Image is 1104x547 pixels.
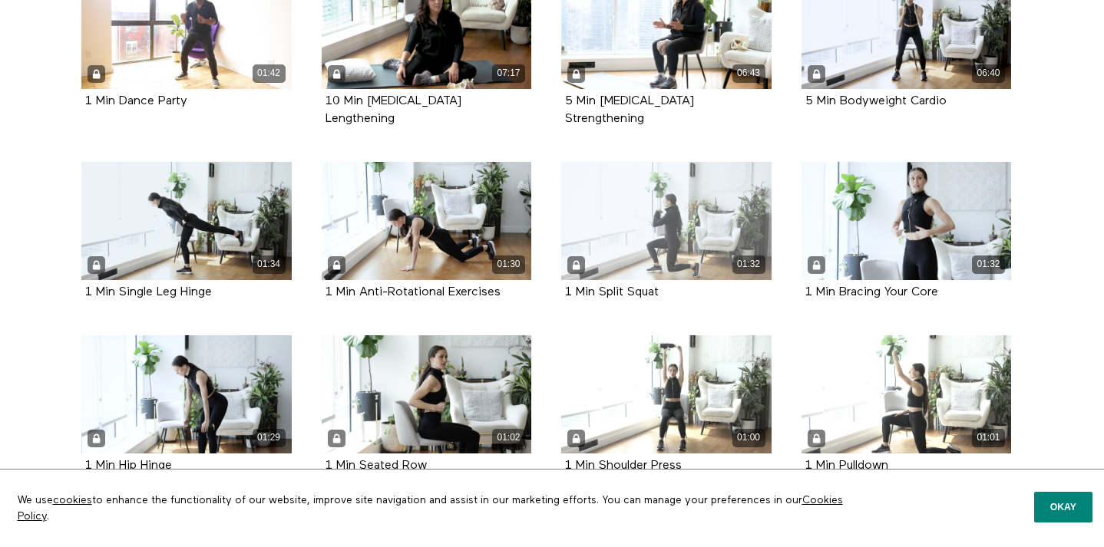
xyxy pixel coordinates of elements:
[85,286,212,298] a: 1 Min Single Leg Hinge
[81,162,292,280] a: 1 Min Single Leg Hinge 01:34
[565,286,659,298] strong: 1 Min Split Squat
[732,64,765,82] div: 06:43
[805,460,888,472] strong: 1 Min Pulldown
[253,255,286,273] div: 01:34
[1034,492,1092,522] button: Okay
[85,460,172,471] a: 1 Min Hip Hinge
[53,495,92,506] a: cookies
[805,95,947,107] a: 5 Min Bodyweight Cardio
[326,95,461,125] strong: 10 Min Pelvic Floor Lengthening
[85,95,187,107] a: 1 Min Dance Party
[565,95,694,124] a: 5 Min [MEDICAL_DATA] Strengthening
[6,481,866,535] p: We use to enhance the functionality of our website, improve site navigation and assist in our mar...
[732,255,765,273] div: 01:32
[81,335,292,453] a: 1 Min Hip Hinge 01:29
[326,460,427,471] a: 1 Min Seated Row
[805,460,888,471] a: 1 Min Pulldown
[322,335,532,453] a: 1 Min Seated Row 01:02
[85,286,212,298] strong: 1 Min Single Leg Hinge
[85,460,172,472] strong: 1 Min Hip Hinge
[561,335,772,453] a: 1 Min Shoulder Press 01:00
[561,162,772,280] a: 1 Min Split Squat 01:32
[326,286,501,298] strong: 1 Min Anti-Rotational Exercises
[326,460,427,472] strong: 1 Min Seated Row
[492,255,525,273] div: 01:30
[565,460,682,471] a: 1 Min Shoulder Press
[326,95,461,124] a: 10 Min [MEDICAL_DATA] Lengthening
[802,335,1012,453] a: 1 Min Pulldown 01:01
[972,64,1005,82] div: 06:40
[732,429,765,446] div: 01:00
[972,429,1005,446] div: 01:01
[492,64,525,82] div: 07:17
[565,460,682,472] strong: 1 Min Shoulder Press
[565,286,659,298] a: 1 Min Split Squat
[322,162,532,280] a: 1 Min Anti-Rotational Exercises 01:30
[326,286,501,298] a: 1 Min Anti-Rotational Exercises
[253,429,286,446] div: 01:29
[565,95,694,125] strong: 5 Min Pelvic Floor Strengthening
[253,64,286,82] div: 01:42
[492,429,525,446] div: 01:02
[18,495,843,521] a: Cookies Policy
